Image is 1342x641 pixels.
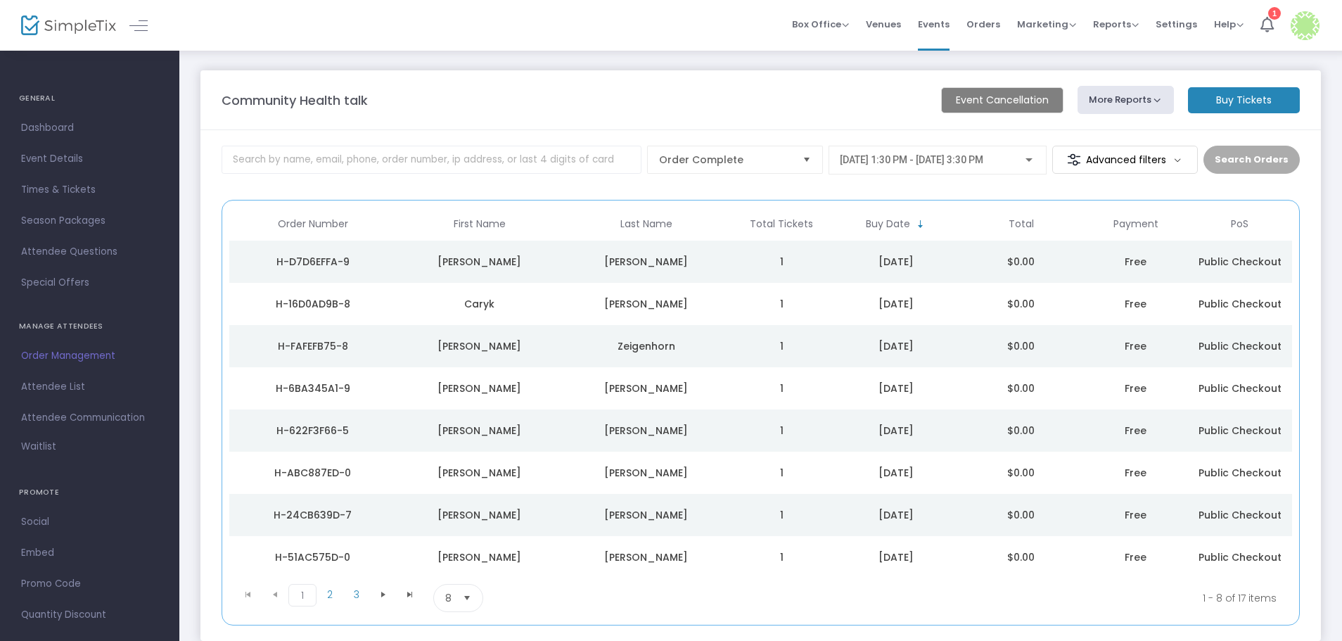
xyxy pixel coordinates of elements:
m-button: Event Cancellation [941,87,1063,113]
th: Total Tickets [729,208,833,241]
span: Go to the next page [378,589,389,600]
div: 9/15/2025 [837,508,955,522]
div: H-16D0AD9B-8 [233,297,392,311]
td: $0.00 [959,410,1084,452]
span: Free [1125,424,1146,438]
td: 1 [729,241,833,283]
div: 9/19/2025 [837,297,955,311]
td: $0.00 [959,536,1084,578]
span: Page 2 [317,584,343,605]
input: Search by name, email, phone, order number, ip address, or last 4 digits of card [222,146,641,174]
span: Order Complete [659,153,791,167]
td: 1 [729,410,833,452]
span: Box Office [792,18,849,31]
span: Free [1125,255,1146,269]
div: H-6BA345A1-9 [233,381,392,395]
m-button: Advanced filters [1052,146,1198,174]
span: Public Checkout [1199,424,1282,438]
div: Mary [400,339,559,353]
td: $0.00 [959,367,1084,410]
div: 9/18/2025 [837,381,955,395]
span: Page 1 [288,584,317,607]
span: Go to the next page [370,584,397,605]
span: Social [21,513,158,531]
div: 9/18/2025 [837,424,955,438]
span: Public Checkout [1199,255,1282,269]
div: 9/19/2025 [837,255,955,269]
span: Reports [1093,18,1139,31]
span: Attendee Questions [21,243,158,261]
div: H-ABC887ED-0 [233,466,392,480]
div: Debbie [400,466,559,480]
m-panel-title: Community Health talk [222,91,368,110]
div: 9/18/2025 [837,339,955,353]
button: More Reports [1078,86,1175,114]
span: Events [918,6,950,42]
span: Public Checkout [1199,339,1282,353]
div: Zeigenhorn [566,339,726,353]
span: [DATE] 1:30 PM - [DATE] 3:30 PM [840,154,983,165]
span: First Name [454,218,506,230]
img: filter [1067,153,1081,167]
td: $0.00 [959,452,1084,494]
span: Season Packages [21,212,158,230]
span: Order Number [278,218,348,230]
span: Last Name [620,218,672,230]
span: Special Offers [21,274,158,292]
span: Venues [866,6,901,42]
td: 1 [729,325,833,367]
div: Douglas [400,381,559,395]
span: Free [1125,381,1146,395]
div: H-51AC575D-0 [233,550,392,564]
span: Free [1125,466,1146,480]
div: H-FAFEFB75-8 [233,339,392,353]
span: Free [1125,339,1146,353]
div: Marsha [400,508,559,522]
span: Waitlist [21,440,56,454]
span: Orders [966,6,1000,42]
h4: PROMOTE [19,478,160,507]
td: 1 [729,367,833,410]
span: Free [1125,508,1146,522]
span: Order Management [21,347,158,365]
span: Event Details [21,150,158,168]
m-button: Buy Tickets [1188,87,1300,113]
button: Select [457,585,477,611]
td: $0.00 [959,241,1084,283]
kendo-pager-info: 1 - 8 of 17 items [622,584,1277,612]
div: Kathy [400,255,559,269]
div: H-24CB639D-7 [233,508,392,522]
span: Attendee List [21,378,158,396]
span: 8 [445,591,452,605]
span: Attendee Communication [21,409,158,427]
div: Caryk [400,297,559,311]
h4: MANAGE ATTENDEES [19,312,160,341]
div: Andrea [400,550,559,564]
span: Public Checkout [1199,297,1282,311]
span: Quantity Discount [21,606,158,624]
div: H-D7D6EFFA-9 [233,255,392,269]
span: Embed [21,544,158,562]
span: Go to the last page [397,584,423,605]
td: 1 [729,452,833,494]
span: Public Checkout [1199,508,1282,522]
div: H-622F3F66-5 [233,424,392,438]
span: Free [1125,550,1146,564]
td: 1 [729,494,833,536]
td: $0.00 [959,325,1084,367]
span: Help [1214,18,1244,31]
span: Free [1125,297,1146,311]
span: Buy Date [866,218,910,230]
span: Page 3 [343,584,370,605]
span: Go to the last page [404,589,416,600]
div: 9/15/2025 [837,550,955,564]
div: Hartnett [566,255,726,269]
div: Heerdt [566,381,726,395]
span: Public Checkout [1199,550,1282,564]
span: Promo Code [21,575,158,593]
div: Scionti [566,297,726,311]
div: Greenstein [566,424,726,438]
span: PoS [1231,218,1248,230]
span: Settings [1156,6,1197,42]
td: 1 [729,536,833,578]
